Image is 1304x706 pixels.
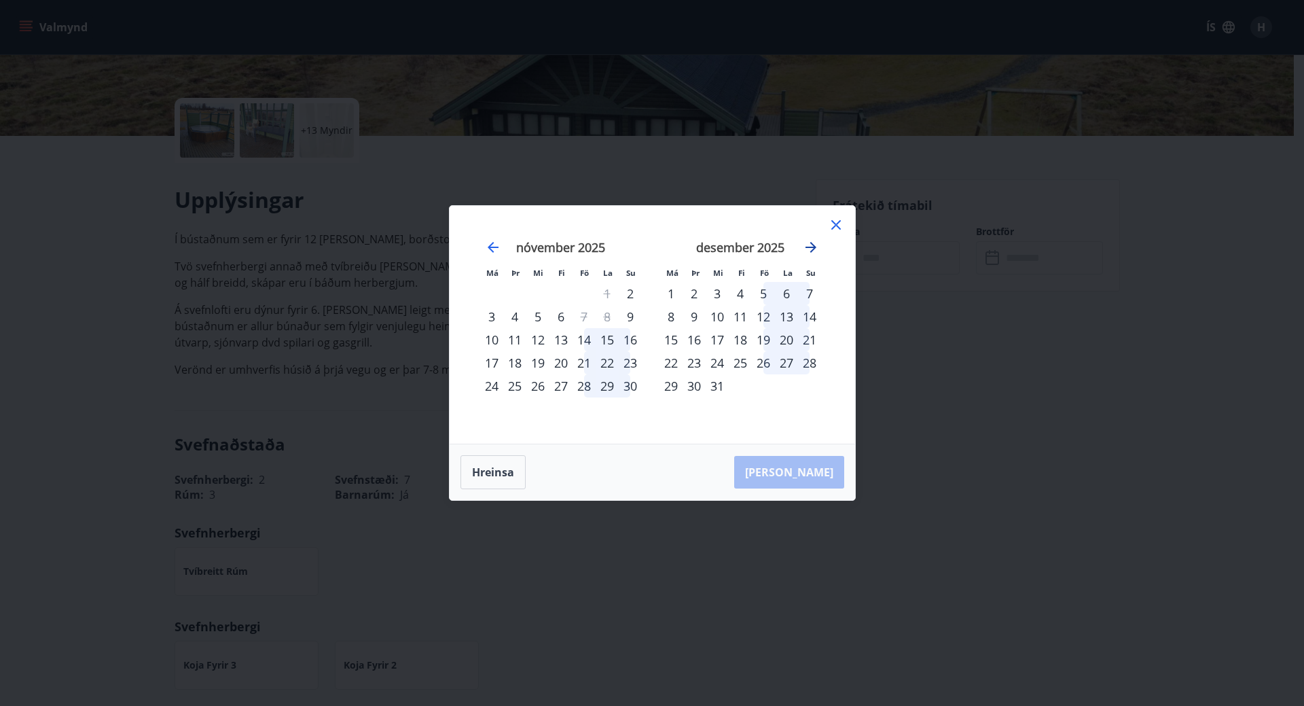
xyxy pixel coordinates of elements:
[503,305,526,328] td: Choose þriðjudagur, 4. nóvember 2025 as your check-in date. It’s available.
[503,351,526,374] div: 18
[752,351,775,374] td: Choose föstudagur, 26. desember 2025 as your check-in date. It’s available.
[503,374,526,398] div: 25
[775,305,798,328] div: 13
[659,282,683,305] td: Choose mánudagur, 1. desember 2025 as your check-in date. It’s available.
[806,268,816,278] small: Su
[659,282,683,305] div: 1
[573,351,596,374] div: 21
[775,328,798,351] div: 20
[659,351,683,374] td: Choose mánudagur, 22. desember 2025 as your check-in date. It’s available.
[683,328,706,351] div: 16
[480,328,503,351] div: 10
[596,305,619,328] td: Not available. laugardagur, 8. nóvember 2025
[659,374,683,398] div: 29
[729,328,752,351] div: 18
[619,282,642,305] div: Aðeins innritun í boði
[729,282,752,305] td: Choose fimmtudagur, 4. desember 2025 as your check-in date. It’s available.
[619,328,642,351] div: 16
[549,305,573,328] div: 6
[596,328,619,351] div: 15
[480,374,503,398] td: Choose mánudagur, 24. nóvember 2025 as your check-in date. It’s available.
[696,239,784,255] strong: desember 2025
[760,268,769,278] small: Fö
[573,374,596,398] td: Choose föstudagur, 28. nóvember 2025 as your check-in date. It’s available.
[798,351,821,374] div: 28
[659,305,683,328] div: 8
[775,328,798,351] td: Choose laugardagur, 20. desember 2025 as your check-in date. It’s available.
[683,351,706,374] td: Choose þriðjudagur, 23. desember 2025 as your check-in date. It’s available.
[619,351,642,374] div: 23
[573,351,596,374] td: Choose föstudagur, 21. nóvember 2025 as your check-in date. It’s available.
[503,305,526,328] div: 4
[775,305,798,328] td: Choose laugardagur, 13. desember 2025 as your check-in date. It’s available.
[683,328,706,351] td: Choose þriðjudagur, 16. desember 2025 as your check-in date. It’s available.
[706,351,729,374] td: Choose miðvikudagur, 24. desember 2025 as your check-in date. It’s available.
[480,351,503,374] div: 17
[659,328,683,351] td: Choose mánudagur, 15. desember 2025 as your check-in date. It’s available.
[752,305,775,328] td: Choose föstudagur, 12. desember 2025 as your check-in date. It’s available.
[526,351,549,374] div: 19
[752,282,775,305] td: Choose föstudagur, 5. desember 2025 as your check-in date. It’s available.
[549,351,573,374] div: 20
[526,374,549,398] div: 26
[798,305,821,328] td: Choose sunnudagur, 14. desember 2025 as your check-in date. It’s available.
[485,239,501,255] div: Move backward to switch to the previous month.
[619,305,642,328] div: Aðeins innritun í boði
[752,282,775,305] div: 5
[683,374,706,398] td: Choose þriðjudagur, 30. desember 2025 as your check-in date. It’s available.
[596,351,619,374] td: Choose laugardagur, 22. nóvember 2025 as your check-in date. It’s available.
[626,268,636,278] small: Su
[619,282,642,305] td: Choose sunnudagur, 2. nóvember 2025 as your check-in date. It’s available.
[706,351,729,374] div: 24
[619,374,642,398] div: 30
[798,351,821,374] td: Choose sunnudagur, 28. desember 2025 as your check-in date. It’s available.
[752,351,775,374] div: 26
[580,268,589,278] small: Fö
[573,374,596,398] div: 28
[798,282,821,305] div: 7
[683,374,706,398] div: 30
[596,374,619,398] td: Choose laugardagur, 29. nóvember 2025 as your check-in date. It’s available.
[549,328,573,351] div: 13
[573,328,596,351] td: Choose föstudagur, 14. nóvember 2025 as your check-in date. It’s available.
[775,351,798,374] td: Choose laugardagur, 27. desember 2025 as your check-in date. It’s available.
[683,351,706,374] div: 23
[706,328,729,351] td: Choose miðvikudagur, 17. desember 2025 as your check-in date. It’s available.
[526,328,549,351] td: Choose miðvikudagur, 12. nóvember 2025 as your check-in date. It’s available.
[752,328,775,351] div: 19
[480,351,503,374] td: Choose mánudagur, 17. nóvember 2025 as your check-in date. It’s available.
[706,282,729,305] td: Choose miðvikudagur, 3. desember 2025 as your check-in date. It’s available.
[596,351,619,374] div: 22
[549,328,573,351] td: Choose fimmtudagur, 13. nóvember 2025 as your check-in date. It’s available.
[713,268,723,278] small: Mi
[729,305,752,328] td: Choose fimmtudagur, 11. desember 2025 as your check-in date. It’s available.
[596,328,619,351] td: Choose laugardagur, 15. nóvember 2025 as your check-in date. It’s available.
[729,351,752,374] div: 25
[480,305,503,328] div: 3
[691,268,700,278] small: Þr
[683,305,706,328] td: Choose þriðjudagur, 9. desember 2025 as your check-in date. It’s available.
[659,305,683,328] td: Choose mánudagur, 8. desember 2025 as your check-in date. It’s available.
[460,455,526,489] button: Hreinsa
[480,305,503,328] td: Choose mánudagur, 3. nóvember 2025 as your check-in date. It’s available.
[480,374,503,398] div: 24
[619,305,642,328] td: Choose sunnudagur, 9. nóvember 2025 as your check-in date. It’s available.
[573,305,596,328] div: Aðeins útritun í boði
[603,268,613,278] small: La
[659,351,683,374] div: 22
[619,351,642,374] td: Choose sunnudagur, 23. nóvember 2025 as your check-in date. It’s available.
[511,268,520,278] small: Þr
[526,374,549,398] td: Choose miðvikudagur, 26. nóvember 2025 as your check-in date. It’s available.
[549,351,573,374] td: Choose fimmtudagur, 20. nóvember 2025 as your check-in date. It’s available.
[706,305,729,328] td: Choose miðvikudagur, 10. desember 2025 as your check-in date. It’s available.
[683,282,706,305] div: 2
[706,305,729,328] div: 10
[533,268,543,278] small: Mi
[783,268,793,278] small: La
[798,282,821,305] td: Choose sunnudagur, 7. desember 2025 as your check-in date. It’s available.
[738,268,745,278] small: Fi
[503,351,526,374] td: Choose þriðjudagur, 18. nóvember 2025 as your check-in date. It’s available.
[803,239,819,255] div: Move forward to switch to the next month.
[466,222,839,427] div: Calendar
[526,351,549,374] td: Choose miðvikudagur, 19. nóvember 2025 as your check-in date. It’s available.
